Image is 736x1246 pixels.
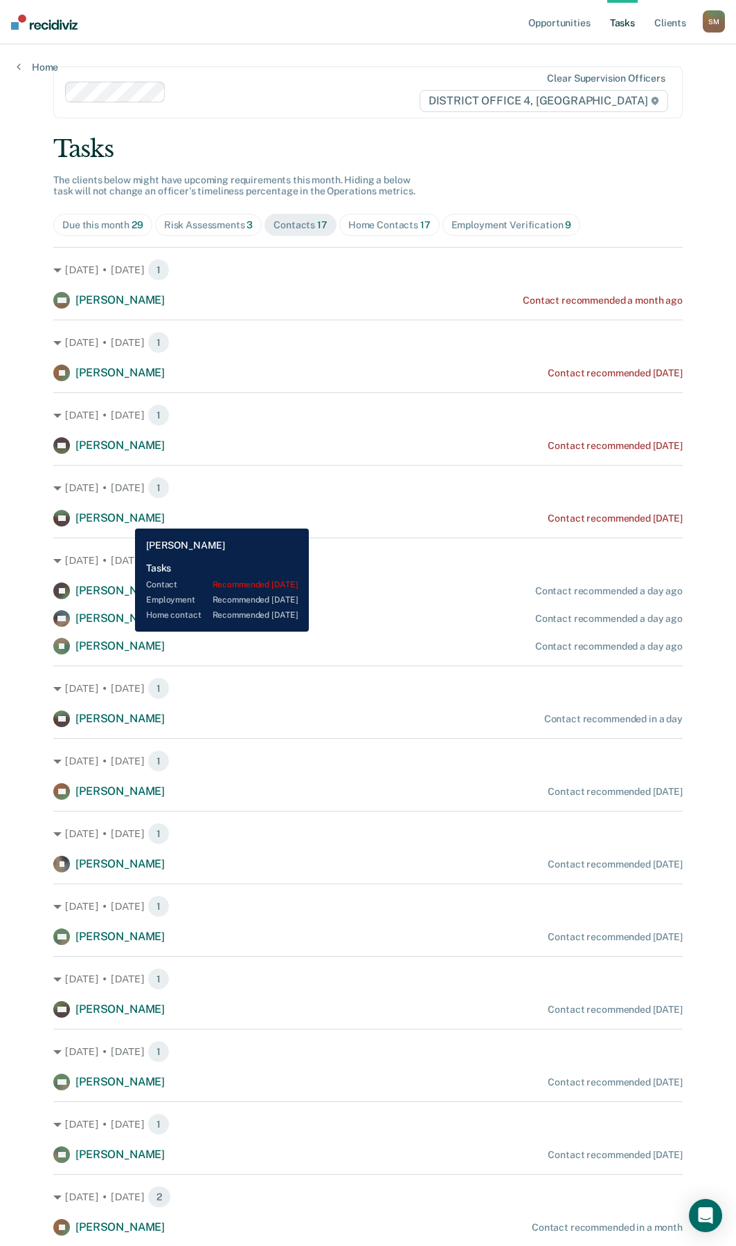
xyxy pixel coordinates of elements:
div: [DATE] • [DATE] 1 [53,404,683,426]
div: Contact recommended [DATE] [548,1076,682,1088]
div: [DATE] • [DATE] 1 [53,477,683,499]
div: Contact recommended in a day [544,713,683,725]
div: Open Intercom Messenger [689,1199,722,1232]
span: [PERSON_NAME] [75,1148,165,1161]
span: 1 [147,968,170,990]
span: [PERSON_NAME] [75,857,165,870]
a: Home [17,61,58,73]
div: [DATE] • [DATE] 1 [53,331,683,354]
span: [PERSON_NAME] [75,511,165,524]
div: [DATE] • [DATE] 1 [53,750,683,772]
div: [DATE] • [DATE] 3 [53,549,683,571]
div: Contact recommended a day ago [535,585,683,597]
span: 17 [317,219,327,230]
div: [DATE] • [DATE] 1 [53,259,683,281]
div: [DATE] • [DATE] 1 [53,677,683,699]
div: [DATE] • [DATE] 1 [53,1041,683,1063]
span: [PERSON_NAME] [75,1075,165,1088]
span: [PERSON_NAME] [75,293,165,306]
span: [PERSON_NAME] [75,712,165,725]
div: Contact recommended [DATE] [548,1149,682,1161]
span: [PERSON_NAME] [75,366,165,379]
div: [DATE] • [DATE] 1 [53,823,683,845]
span: 2 [147,1186,171,1208]
div: Contact recommended [DATE] [548,859,682,870]
span: 1 [147,331,170,354]
div: [DATE] • [DATE] 1 [53,1113,683,1135]
span: 1 [147,477,170,499]
div: Due this month [62,219,143,231]
span: 29 [132,219,143,230]
span: The clients below might have upcoming requirements this month. Hiding a below task will not chang... [53,174,415,197]
span: [PERSON_NAME] [75,639,165,652]
span: 1 [147,1041,170,1063]
span: [PERSON_NAME] [75,1002,165,1016]
span: [PERSON_NAME] [75,439,165,452]
span: 1 [147,823,170,845]
img: Recidiviz [11,15,78,30]
div: Risk Assessments [164,219,253,231]
div: Home Contacts [348,219,431,231]
div: Employment Verification [451,219,572,231]
div: Contact recommended [DATE] [548,513,682,524]
span: 17 [420,219,431,230]
span: [PERSON_NAME] [75,785,165,798]
div: Tasks [53,135,683,163]
div: [DATE] • [DATE] 1 [53,895,683,917]
div: Contact recommended a month ago [523,295,683,306]
div: Contacts [273,219,327,231]
div: Clear supervision officers [547,73,665,84]
div: [DATE] • [DATE] 1 [53,968,683,990]
span: [PERSON_NAME] [75,1220,165,1234]
div: Contact recommended [DATE] [548,440,682,452]
span: 1 [147,895,170,917]
span: 1 [147,404,170,426]
span: 3 [147,549,172,571]
div: Contact recommended [DATE] [548,931,682,943]
div: [DATE] • [DATE] 2 [53,1186,683,1208]
div: Contact recommended a day ago [535,641,683,652]
span: 1 [147,259,170,281]
span: 1 [147,677,170,699]
div: Contact recommended [DATE] [548,367,682,379]
div: S M [703,10,725,33]
div: Contact recommended a day ago [535,613,683,625]
span: 9 [565,219,571,230]
div: Contact recommended in a month [532,1222,683,1234]
button: SM [703,10,725,33]
div: Contact recommended [DATE] [548,786,682,798]
span: [PERSON_NAME] [75,584,165,597]
span: 3 [246,219,253,230]
span: [PERSON_NAME] [75,930,165,943]
span: [PERSON_NAME] [75,612,165,625]
span: 1 [147,1113,170,1135]
div: Contact recommended [DATE] [548,1004,682,1016]
span: DISTRICT OFFICE 4, [GEOGRAPHIC_DATA] [420,90,668,112]
span: 1 [147,750,170,772]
